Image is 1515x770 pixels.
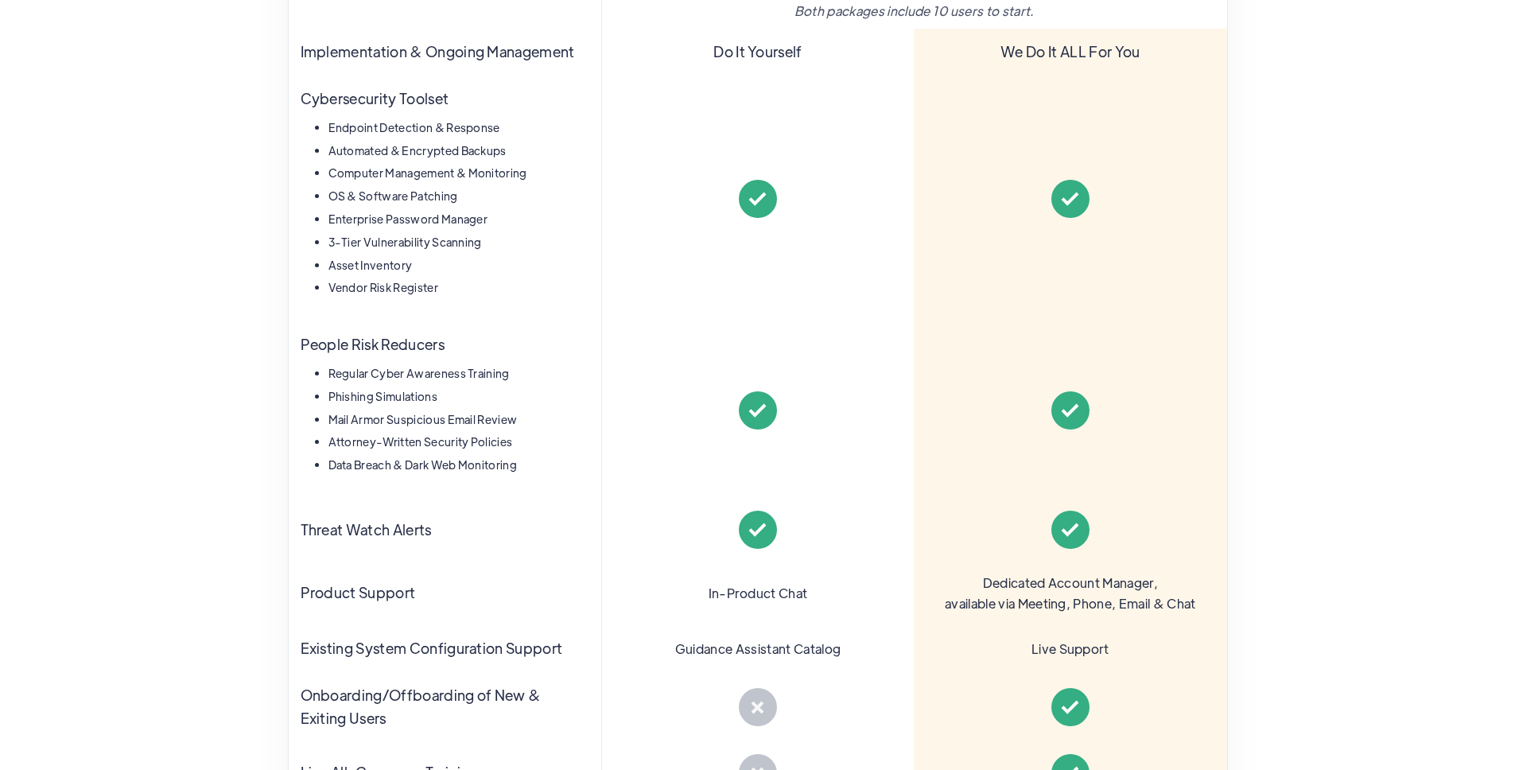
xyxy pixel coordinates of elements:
[794,2,1035,19] em: Both packages include 10 users to start.
[328,119,589,138] li: Endpoint Detection & Response
[328,456,589,475] li: Data Breach & Dark Web Monitoring
[328,256,589,275] li: Asset Inventory
[328,164,589,183] li: Computer Management & Monitoring
[328,233,589,252] li: 3-Tier Vulnerability Scanning
[301,581,416,605] div: Product Support
[1000,41,1140,64] div: We Do It ALL For You
[328,142,589,161] li: Automated & Encrypted Backups
[301,41,575,64] div: Implementation & Ongoing Management
[328,433,589,452] li: Attorney-Written Security Policies
[328,187,589,206] li: OS & Software Patching
[328,410,589,430] li: Mail Armor Suspicious Email Review
[713,41,802,64] div: Do It Yourself
[301,333,445,356] div: People Risk Reducers
[301,519,432,542] div: Threat Watch Alerts
[1031,639,1109,659] div: Live Support
[301,87,449,111] div: Cybersecurity Toolset
[301,637,563,660] div: Existing System Configuration Support
[709,583,808,604] div: In-Product Chat
[328,278,589,297] li: Vendor Risk Register
[739,688,777,726] img: Not included
[328,210,589,229] li: Enterprise Password Manager
[1242,598,1515,770] iframe: Chat Widget
[945,573,1195,613] div: Dedicated Account Manager, available via Meeting, Phone, Email & Chat
[328,364,589,383] li: Regular Cyber Awareness Training
[675,639,841,659] div: Guidance Assistant Catalog
[301,684,589,730] div: Onboarding/Offboarding of New & Exiting Users
[328,387,589,406] li: Phishing Simulations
